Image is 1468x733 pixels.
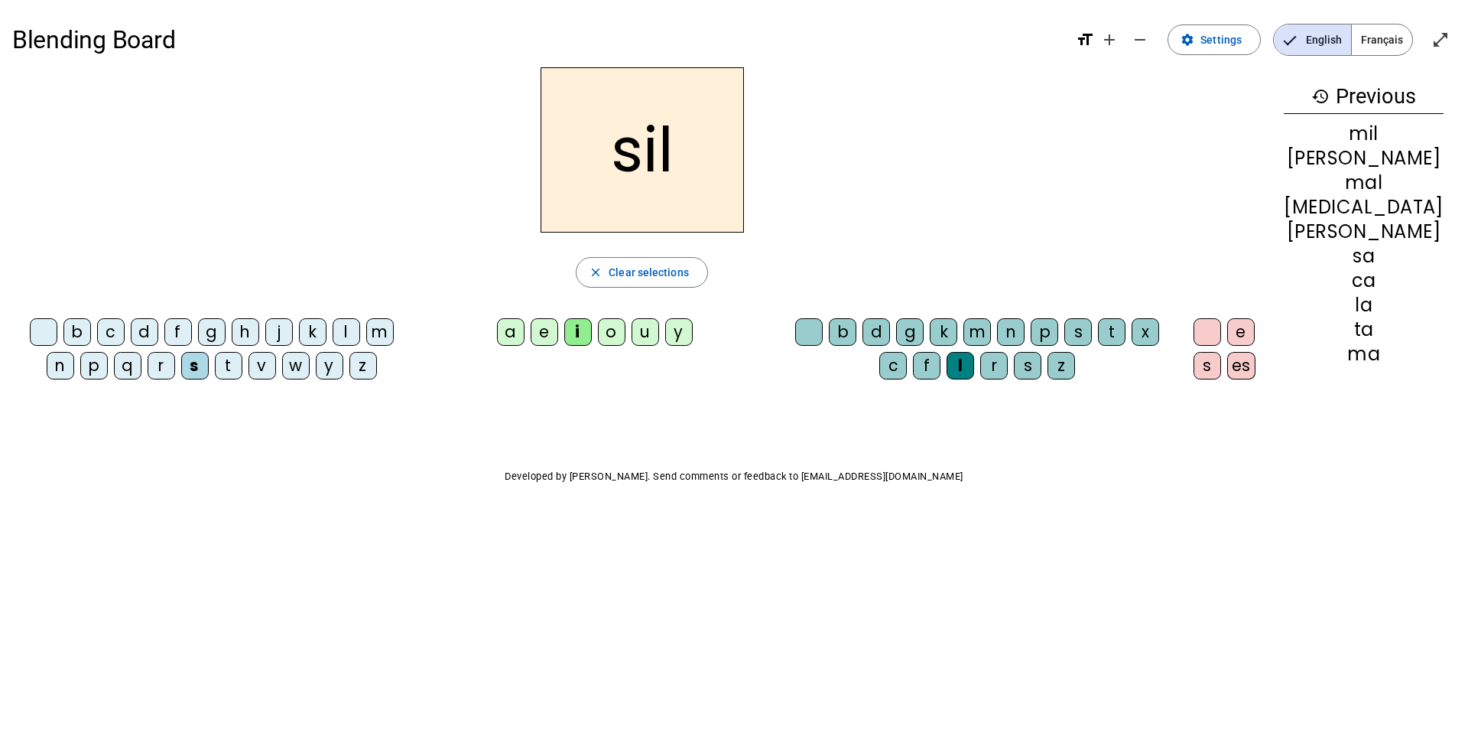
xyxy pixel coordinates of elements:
div: f [164,318,192,346]
div: y [316,352,343,380]
div: ma [1284,345,1444,363]
div: c [879,352,907,380]
div: t [215,352,242,380]
div: m [963,318,991,346]
div: r [980,352,1008,380]
h1: Blending Board [12,15,1064,64]
span: Clear selections [609,263,689,282]
div: v [248,352,276,380]
div: d [131,318,158,346]
mat-icon: add [1100,31,1119,49]
div: b [829,318,856,346]
mat-icon: remove [1131,31,1149,49]
div: e [1227,318,1255,346]
div: es [1227,352,1255,380]
span: Français [1352,24,1412,55]
div: m [366,318,394,346]
div: z [349,352,377,380]
h2: sil [541,67,744,233]
div: k [299,318,326,346]
mat-icon: format_size [1076,31,1094,49]
div: [PERSON_NAME] [1284,149,1444,168]
mat-icon: open_in_full [1431,31,1450,49]
div: s [1194,352,1221,380]
div: mil [1284,125,1444,143]
mat-button-toggle-group: Language selection [1273,24,1413,56]
div: ca [1284,272,1444,290]
div: e [531,318,558,346]
p: Developed by [PERSON_NAME]. Send comments or feedback to [EMAIL_ADDRESS][DOMAIN_NAME] [12,467,1456,486]
span: English [1274,24,1351,55]
div: p [1031,318,1058,346]
button: Clear selections [576,257,708,288]
div: x [1132,318,1159,346]
div: z [1047,352,1075,380]
div: d [862,318,890,346]
div: n [997,318,1025,346]
div: l [947,352,974,380]
div: c [97,318,125,346]
button: Enter full screen [1425,24,1456,55]
div: h [232,318,259,346]
mat-icon: settings [1181,33,1194,47]
div: l [333,318,360,346]
div: j [265,318,293,346]
div: mal [1284,174,1444,192]
span: Settings [1200,31,1242,49]
div: g [896,318,924,346]
div: b [63,318,91,346]
div: la [1284,296,1444,314]
div: ta [1284,321,1444,339]
div: w [282,352,310,380]
div: sa [1284,247,1444,266]
div: [MEDICAL_DATA] [1284,198,1444,217]
div: n [47,352,74,380]
button: Decrease font size [1125,24,1155,55]
div: i [564,318,592,346]
mat-icon: close [589,266,602,279]
div: o [598,318,625,346]
div: y [665,318,693,346]
h3: Previous [1284,80,1444,114]
div: [PERSON_NAME] [1284,223,1444,241]
div: s [1014,352,1041,380]
div: p [80,352,108,380]
div: u [632,318,659,346]
div: q [114,352,141,380]
div: k [930,318,957,346]
div: r [148,352,175,380]
div: s [1064,318,1092,346]
div: a [497,318,525,346]
div: t [1098,318,1125,346]
mat-icon: history [1311,87,1330,106]
div: g [198,318,226,346]
div: s [181,352,209,380]
div: f [913,352,940,380]
button: Increase font size [1094,24,1125,55]
button: Settings [1168,24,1261,55]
